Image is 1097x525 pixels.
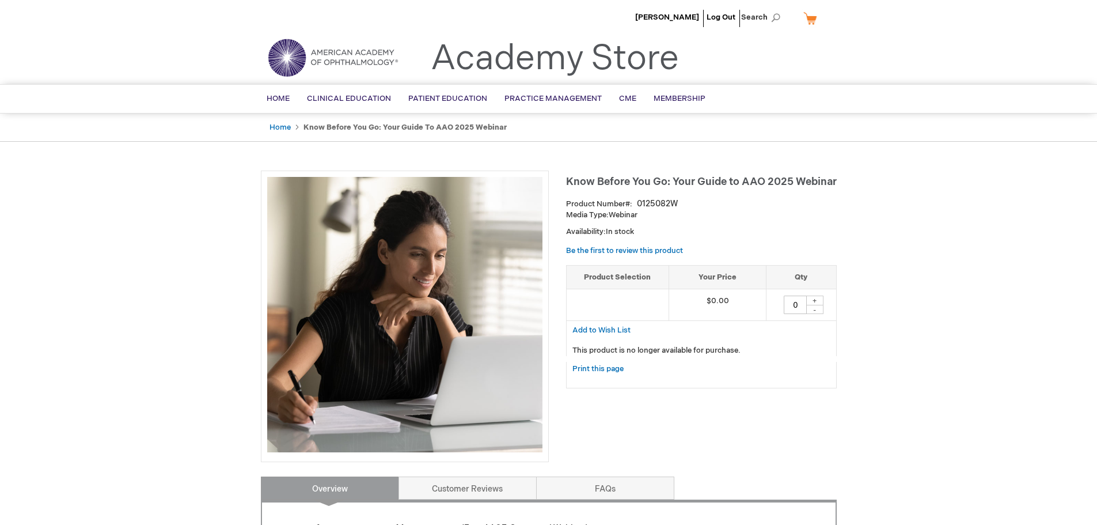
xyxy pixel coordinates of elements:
a: Add to Wish List [572,325,631,335]
a: [PERSON_NAME] [635,13,699,22]
span: Clinical Education [307,94,391,103]
span: Patient Education [408,94,487,103]
div: - [806,305,823,314]
th: Product Selection [567,265,669,289]
span: Search [741,6,785,29]
a: FAQs [536,477,674,500]
span: In stock [606,227,634,236]
span: Know Before You Go: Your Guide to AAO 2025 Webinar [566,176,837,188]
span: Membership [654,94,705,103]
strong: Media Type: [566,210,609,220]
th: Your Price [669,265,766,289]
span: Home [267,94,290,103]
p: Webinar [566,210,837,221]
th: Qty [766,265,836,289]
a: Academy Store [431,38,679,80]
a: Home [269,123,291,132]
span: CME [619,94,636,103]
div: 0125082W [637,198,678,210]
span: Practice Management [504,94,602,103]
strong: Know Before You Go: Your Guide to AAO 2025 Webinar [303,123,507,132]
td: $0.00 [669,289,766,321]
input: Qty [784,296,807,314]
img: Know Before You Go: Your Guide to AAO 2025 Webinar [267,177,542,452]
strong: Product Number [566,199,632,209]
a: Print this page [572,362,624,376]
a: Log Out [707,13,735,22]
a: Customer Reviews [398,477,537,500]
p: Availability: [566,226,837,237]
div: + [806,296,823,305]
p: This product is no longer available for purchase. [572,345,830,356]
a: Be the first to review this product [566,246,683,255]
a: Overview [261,477,399,500]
